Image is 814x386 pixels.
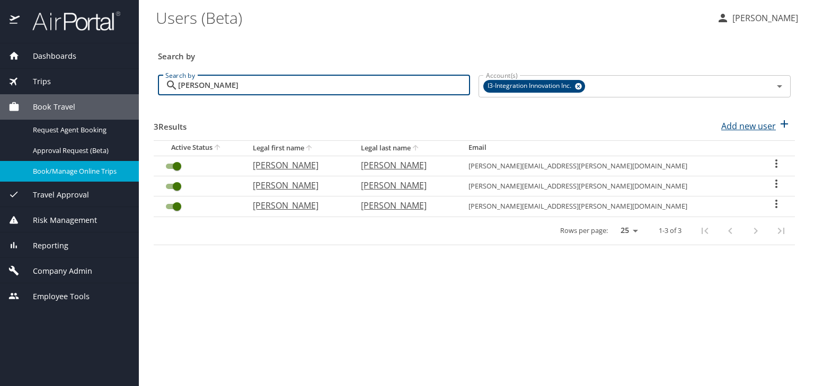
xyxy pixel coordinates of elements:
img: airportal-logo.png [21,11,120,31]
th: Active Status [154,140,244,156]
p: [PERSON_NAME] [361,159,448,172]
p: Add new user [721,120,776,132]
button: sort [304,143,315,154]
span: Book Travel [20,101,75,113]
span: Trips [20,76,51,87]
p: [PERSON_NAME] [253,159,340,172]
th: Legal first name [244,140,352,156]
input: Search by name or email [178,75,470,95]
p: Rows per page: [560,227,608,234]
table: User Search Table [154,140,795,245]
p: [PERSON_NAME] [253,179,340,192]
span: Approval Request (Beta) [33,146,126,156]
td: [PERSON_NAME][EMAIL_ADDRESS][PERSON_NAME][DOMAIN_NAME] [460,156,758,176]
span: Dashboards [20,50,76,62]
p: [PERSON_NAME] [361,199,448,212]
h1: Users (Beta) [156,1,708,34]
span: Company Admin [20,265,92,277]
span: Book/Manage Online Trips [33,166,126,176]
button: Add new user [717,114,795,138]
span: Request Agent Booking [33,125,126,135]
button: sort [411,143,421,154]
button: sort [213,143,223,153]
h3: 3 Results [154,114,187,133]
p: [PERSON_NAME] [253,199,340,212]
img: icon-airportal.png [10,11,21,31]
span: Risk Management [20,214,97,226]
span: I3-Integration Innovation Inc. [483,80,578,92]
div: I3-Integration Innovation Inc. [483,80,585,93]
h3: Search by [158,44,791,62]
span: Reporting [20,240,68,252]
th: Email [460,140,758,156]
p: [PERSON_NAME] [729,12,798,24]
p: 1-3 of 3 [659,227,682,234]
select: rows per page [612,222,642,238]
span: Travel Approval [20,189,89,201]
button: [PERSON_NAME] [712,8,802,28]
p: [PERSON_NAME] [361,179,448,192]
td: [PERSON_NAME][EMAIL_ADDRESS][PERSON_NAME][DOMAIN_NAME] [460,196,758,217]
td: [PERSON_NAME][EMAIL_ADDRESS][PERSON_NAME][DOMAIN_NAME] [460,176,758,196]
th: Legal last name [352,140,461,156]
button: Open [772,79,787,94]
span: Employee Tools [20,291,90,302]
